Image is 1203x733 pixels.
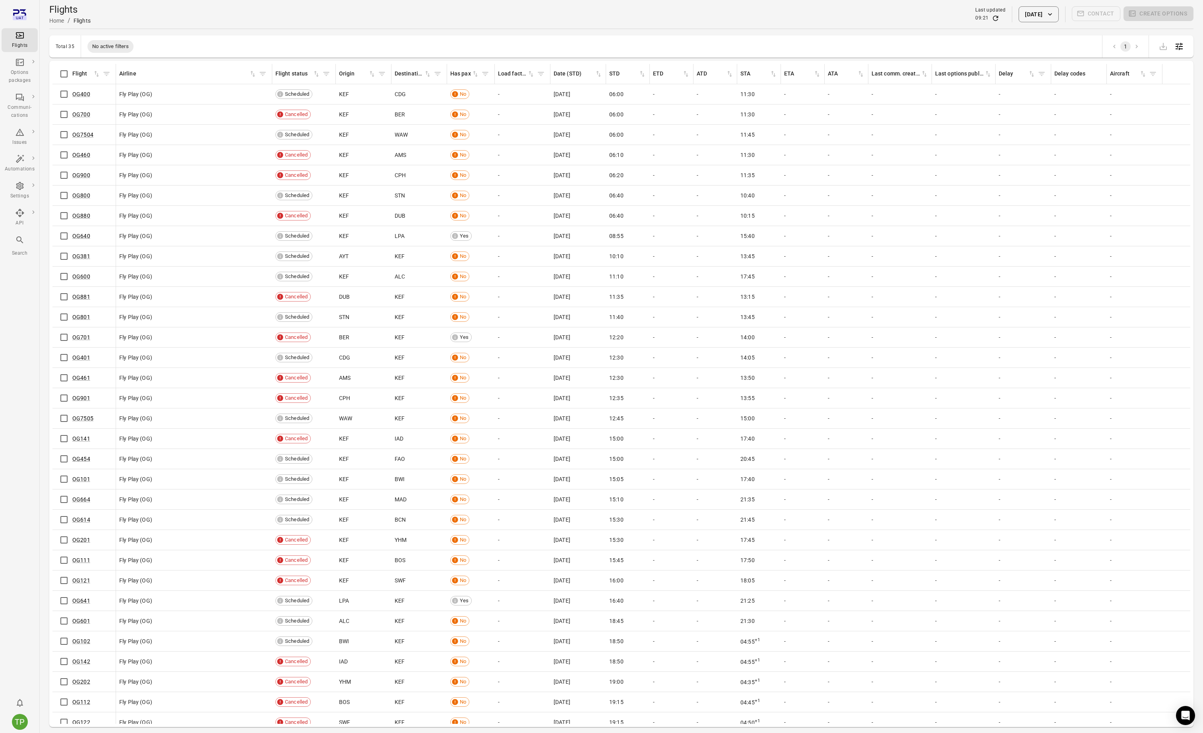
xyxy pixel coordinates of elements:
span: 10:40 [740,191,755,199]
div: - [697,171,734,179]
span: Filter by destination [432,68,444,80]
div: - [498,212,547,220]
div: ETD [653,70,682,78]
div: Automations [5,165,35,173]
span: No [457,252,469,260]
span: [DATE] [554,252,570,260]
div: Sort by STA in ascending order [740,70,777,78]
span: Fly Play (OG) [119,191,152,199]
div: - [999,131,1048,139]
span: Cancelled [282,151,310,159]
span: Last comm. created [872,70,928,78]
a: OG381 [72,253,90,259]
div: - [1110,131,1159,139]
button: Filter by delay [1036,68,1048,80]
div: - [498,90,547,98]
span: WAW [395,131,408,139]
div: Last updated [975,6,1005,14]
button: Tomas Pall Mate [9,711,31,733]
div: - [784,191,821,199]
div: API [5,219,35,227]
span: 06:00 [609,131,624,139]
div: - [1054,131,1104,139]
span: Scheduled [282,90,312,98]
div: - [935,110,992,118]
span: Fly Play (OG) [119,131,152,139]
div: - [498,252,547,260]
span: 11:30 [740,90,755,98]
div: - [653,191,690,199]
span: [DATE] [554,90,570,98]
span: Please make a selection to export [1155,42,1171,50]
div: Aircraft [1110,70,1139,78]
div: - [999,212,1048,220]
div: - [1110,110,1159,118]
span: Flight status [275,70,320,78]
span: KEF [339,151,349,159]
div: ETA [784,70,813,78]
button: Refresh data [992,14,1000,22]
span: Please make a selection to create communications [1072,6,1121,22]
div: - [498,151,547,159]
div: - [653,232,690,240]
div: 09:21 [975,14,988,22]
div: - [828,151,865,159]
div: Delay codes [1054,70,1103,78]
button: page 1 [1120,41,1131,52]
span: Filter by flight [101,68,112,80]
div: - [872,90,929,98]
span: [DATE] [554,191,570,199]
span: Fly Play (OG) [119,110,152,118]
div: - [498,191,547,199]
span: Filter by has pax [479,68,491,80]
span: Destination [395,70,432,78]
span: Has pax [450,70,479,78]
a: OG640 [72,233,90,239]
a: OG101 [72,476,90,482]
span: 06:20 [609,171,624,179]
span: 15:40 [740,232,755,240]
a: API [2,206,38,230]
div: - [1054,232,1104,240]
nav: pagination navigation [1109,41,1142,52]
a: Communi-cations [2,90,38,122]
a: Home [49,17,64,24]
span: Fly Play (OG) [119,151,152,159]
div: Sort by aircraft in ascending order [1110,70,1147,78]
div: Sort by ETA in ascending order [784,70,821,78]
span: ATA [828,70,865,78]
div: Settings [5,192,35,200]
span: DUB [395,212,405,220]
div: Load factor [498,70,527,78]
div: - [1054,151,1104,159]
div: - [999,171,1048,179]
span: No [457,171,469,179]
a: OG112 [72,699,90,705]
a: OG141 [72,435,90,442]
a: OG454 [72,456,90,462]
span: Filter by flight status [320,68,332,80]
div: STD [609,70,638,78]
div: - [999,151,1048,159]
div: ATA [828,70,857,78]
div: - [653,171,690,179]
div: - [498,171,547,179]
span: KEF [395,252,405,260]
div: Open Intercom Messenger [1176,706,1195,725]
div: - [872,131,929,139]
button: Search [2,233,38,259]
div: - [784,131,821,139]
a: OG901 [72,395,90,401]
div: - [784,171,821,179]
span: STD [609,70,646,78]
div: - [784,232,821,240]
div: - [653,151,690,159]
a: OG102 [72,638,90,644]
a: OG401 [72,354,90,361]
a: OG142 [72,658,90,665]
span: No [457,191,469,199]
span: KEF [339,171,349,179]
div: - [1054,110,1104,118]
div: - [872,151,929,159]
div: - [999,232,1048,240]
